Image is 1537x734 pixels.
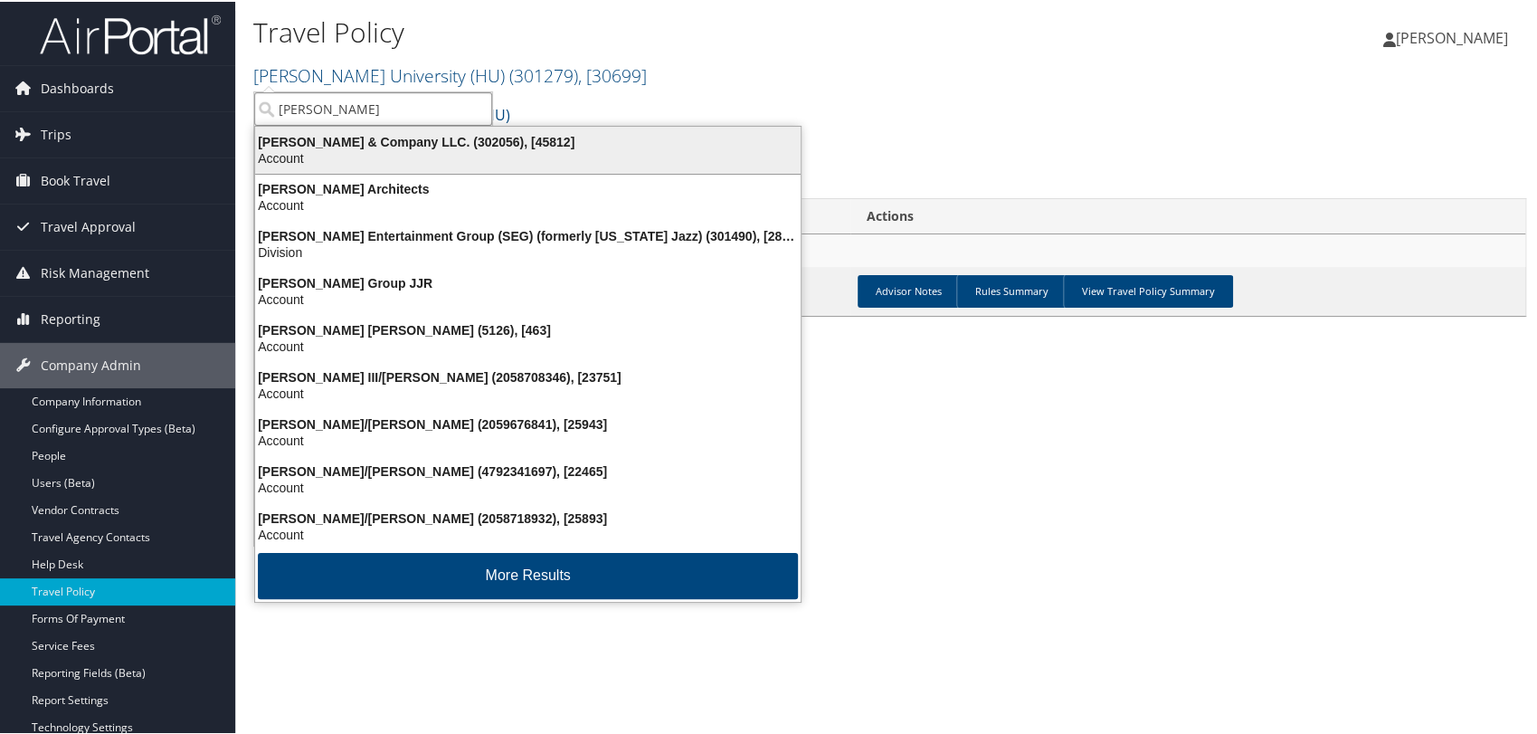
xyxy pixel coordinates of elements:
[1383,9,1526,63] a: [PERSON_NAME]
[244,132,811,148] div: [PERSON_NAME] & Company LLC. (302056), [45812]
[244,367,811,384] div: [PERSON_NAME] III/[PERSON_NAME] (2058708346), [23751]
[244,195,811,212] div: Account
[41,341,141,386] span: Company Admin
[244,243,811,259] div: Division
[244,525,811,541] div: Account
[244,509,811,525] div: [PERSON_NAME]/[PERSON_NAME] (2058718932), [25893]
[254,91,492,124] input: Search Accounts
[41,249,149,294] span: Risk Management
[41,203,136,248] span: Travel Approval
[244,226,811,243] div: [PERSON_NAME] Entertainment Group (SEG) (formerly [US_STATE] Jazz) (301490), [28775]
[244,179,811,195] div: [PERSON_NAME] Architects
[956,273,1067,306] a: Rules Summary
[244,462,811,478] div: [PERSON_NAME]/[PERSON_NAME] (4792341697), [22465]
[244,290,811,306] div: Account
[578,62,647,86] span: , [ 30699 ]
[254,233,1525,265] td: [PERSON_NAME] University (HU)
[1063,273,1233,306] a: View Travel Policy Summary
[244,384,811,400] div: Account
[41,295,100,340] span: Reporting
[244,148,811,165] div: Account
[253,12,1102,50] h1: Travel Policy
[244,273,811,290] div: [PERSON_NAME] Group JJR
[244,478,811,494] div: Account
[244,431,811,447] div: Account
[253,62,647,86] a: [PERSON_NAME] University (HU)
[509,62,578,86] span: ( 301279 )
[244,320,811,337] div: [PERSON_NAME] [PERSON_NAME] (5126), [463]
[850,197,1525,233] th: Actions
[258,551,798,597] button: More Results
[40,12,221,54] img: airportal-logo.png
[41,64,114,110] span: Dashboards
[41,110,71,156] span: Trips
[244,337,811,353] div: Account
[41,157,110,202] span: Book Travel
[244,415,811,431] div: [PERSON_NAME]/[PERSON_NAME] (2059676841), [25943]
[858,273,960,306] a: Advisor Notes
[1396,26,1508,46] span: [PERSON_NAME]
